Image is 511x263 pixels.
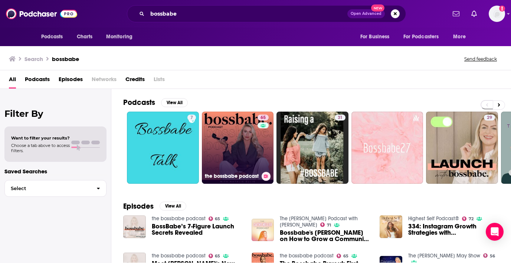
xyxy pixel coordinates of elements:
[462,217,474,221] a: 72
[468,7,480,20] a: Show notifications dropdown
[403,32,439,42] span: For Podcasters
[160,202,186,211] button: View All
[343,254,348,258] span: 65
[337,254,348,258] a: 65
[4,168,107,175] p: Saved Searches
[426,112,498,184] a: 29
[408,223,499,236] a: 334: Instagram Growth Strategies with Bossbabe’s Natalie Ellis + Danielle Canty
[490,254,495,258] span: 56
[280,230,371,242] a: Bossbabe's Danielle Canty on How to Grow a Community of Millions & Be Unapologetically Ambitious
[202,112,274,184] a: 65the bossbabe podcast
[280,230,371,242] span: Bossbabe's [PERSON_NAME] on How to Grow a Community of Millions & Be Unapologetically Ambitious
[320,222,331,227] a: 71
[280,253,334,259] a: the bossbabe podcast
[77,32,93,42] span: Charts
[450,7,462,20] a: Show notifications dropdown
[486,223,504,241] div: Open Intercom Messenger
[92,73,117,89] span: Networks
[152,215,206,222] a: the bossbabe podcast
[101,30,142,44] button: open menu
[351,12,381,16] span: Open Advanced
[6,7,77,21] img: Podchaser - Follow, Share and Rate Podcasts
[484,115,495,121] a: 29
[499,6,505,12] svg: Add a profile image
[72,30,97,44] a: Charts
[106,32,132,42] span: Monitoring
[59,73,83,89] a: Episodes
[489,6,505,22] img: User Profile
[205,173,259,179] h3: the bossbabe podcast
[127,112,199,184] a: 7
[154,73,165,89] span: Lists
[371,4,384,12] span: New
[380,215,402,238] img: 334: Instagram Growth Strategies with Bossbabe’s Natalie Ellis + Danielle Canty
[489,6,505,22] span: Logged in as addi44
[11,135,70,141] span: Want to filter your results?
[448,30,475,44] button: open menu
[36,30,73,44] button: open menu
[487,114,492,122] span: 29
[408,253,480,259] a: The Danette May Show
[360,32,390,42] span: For Business
[52,55,79,62] h3: bossbabe
[9,73,16,89] a: All
[355,30,399,44] button: open menu
[469,217,474,221] span: 72
[152,253,206,259] a: the bossbabe podcast
[489,6,505,22] button: Show profile menu
[24,55,43,62] h3: Search
[408,223,499,236] span: 334: Instagram Growth Strategies with [PERSON_NAME]’s [PERSON_NAME] + [PERSON_NAME]
[123,202,154,211] h2: Episodes
[190,114,193,122] span: 7
[152,223,243,236] a: BossBabe’s 7-Figure Launch Secrets Revealed
[215,254,220,258] span: 65
[347,9,385,18] button: Open AdvancedNew
[258,115,269,121] a: 65
[338,114,343,122] span: 31
[327,224,331,227] span: 71
[483,253,495,258] a: 56
[123,98,155,107] h2: Podcasts
[161,98,188,107] button: View All
[25,73,50,89] a: Podcasts
[462,56,499,62] button: Send feedback
[215,217,220,221] span: 65
[453,32,466,42] span: More
[276,112,348,184] a: 31
[408,215,459,222] a: Highest Self Podcast®
[127,5,406,22] div: Search podcasts, credits, & more...
[209,254,220,258] a: 65
[252,219,274,241] img: Bossbabe's Danielle Canty on How to Grow a Community of Millions & Be Unapologetically Ambitious
[41,32,63,42] span: Podcasts
[209,217,220,221] a: 65
[147,8,347,20] input: Search podcasts, credits, & more...
[187,115,196,121] a: 7
[4,180,107,197] button: Select
[280,215,358,228] a: The Cathy Heller Podcast with Cathy Heller
[123,202,186,211] a: EpisodesView All
[399,30,450,44] button: open menu
[335,115,345,121] a: 31
[123,215,146,238] img: BossBabe’s 7-Figure Launch Secrets Revealed
[125,73,145,89] a: Credits
[4,108,107,119] h2: Filter By
[11,143,70,153] span: Choose a tab above to access filters.
[261,114,266,122] span: 65
[123,98,188,107] a: PodcastsView All
[5,186,91,191] span: Select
